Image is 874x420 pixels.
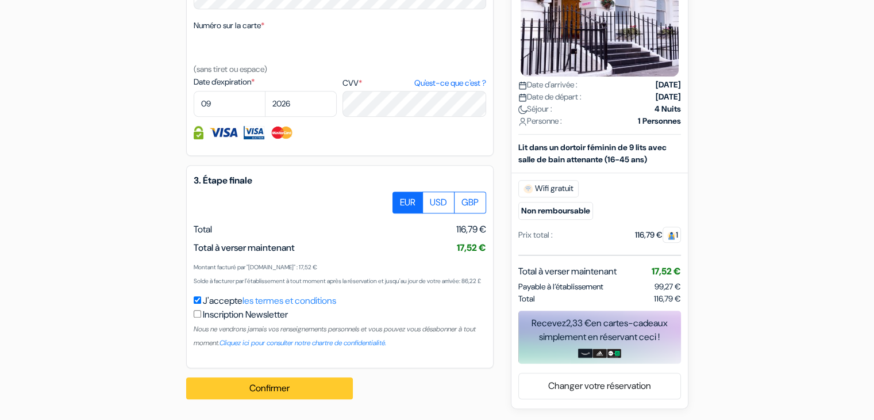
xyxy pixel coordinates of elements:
span: Total [518,292,535,304]
h5: 3. Étape finale [194,175,486,186]
small: Montant facturé par "[DOMAIN_NAME]" : 17,52 € [194,264,317,271]
div: Prix total : [518,228,553,240]
img: Master Card [270,126,294,139]
span: 17,52 € [457,242,486,254]
span: 99,27 € [654,281,681,291]
img: user_icon.svg [518,117,527,125]
img: calendar.svg [518,81,527,89]
label: EUR [392,192,423,213]
img: Visa [209,126,238,139]
span: Payable à l’établissement [518,280,603,292]
small: Nous ne vendrons jamais vos renseignements personnels et vous pouvez vous désabonner à tout moment. [194,324,476,348]
span: Total à verser maintenant [518,264,617,278]
strong: 1 Personnes [638,114,681,127]
div: 116,79 € [635,228,681,240]
span: 17,52 € [652,265,681,277]
label: J'accepte [203,294,336,308]
span: 116,79 € [654,292,681,304]
span: Wifi gratuit [518,180,579,197]
label: Date d'expiration [194,76,337,88]
small: Solde à facturer par l'établissement à tout moment après la réservation et jusqu'au jour de votre... [194,277,481,285]
img: moon.svg [518,105,527,113]
img: amazon-card-no-text.png [578,348,592,357]
a: Changer votre réservation [519,375,680,396]
img: Visa Electron [244,126,264,139]
div: Basic radio toggle button group [393,192,486,213]
span: Personne : [518,114,562,127]
label: Inscription Newsletter [203,308,288,322]
strong: 4 Nuits [654,102,681,114]
a: Qu'est-ce que c'est ? [414,77,486,89]
label: GBP [454,192,486,213]
img: guest.svg [667,231,676,239]
img: calendar.svg [518,93,527,101]
span: Total à verser maintenant [194,242,295,254]
span: Séjour : [518,102,552,114]
img: Information de carte de crédit entièrement encryptée et sécurisée [194,126,203,139]
b: Lit dans un dortoir féminin de 9 lits avec salle de bain attenante (16-45 ans) [518,142,667,164]
small: (sans tiret ou espace) [194,64,267,74]
strong: [DATE] [656,90,681,102]
img: free_wifi.svg [523,184,533,193]
span: 2,33 € [566,316,591,329]
a: les termes et conditions [242,295,336,307]
span: Date de départ : [518,90,582,102]
small: Non remboursable [518,201,593,219]
label: CVV [342,77,486,89]
img: adidas-card.png [592,348,607,357]
span: Date d'arrivée : [518,78,577,90]
div: Recevez en cartes-cadeaux simplement en réservant ceci ! [518,316,681,343]
a: Cliquez ici pour consulter notre chartre de confidentialité. [220,338,386,348]
span: Total [194,223,212,235]
button: Confirmer [186,377,353,399]
label: Numéro sur la carte [194,20,264,32]
strong: [DATE] [656,78,681,90]
span: 116,79 € [456,223,486,236]
span: 1 [663,226,681,242]
label: USD [422,192,455,213]
img: uber-uber-eats-card.png [607,348,621,357]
